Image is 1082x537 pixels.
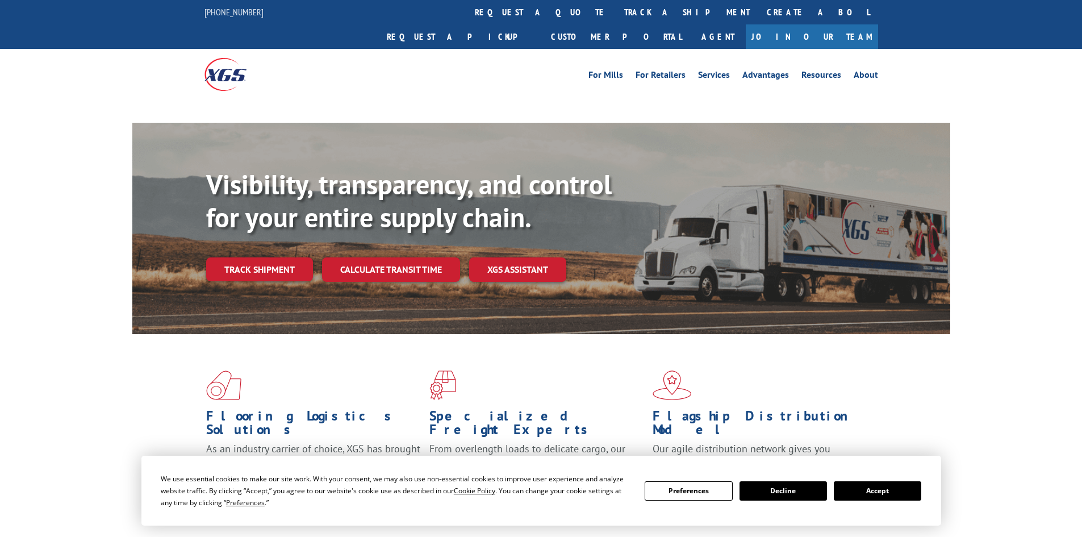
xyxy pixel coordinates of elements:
a: Advantages [742,70,789,83]
a: About [854,70,878,83]
h1: Flooring Logistics Solutions [206,409,421,442]
span: Cookie Policy [454,486,495,496]
span: Preferences [226,498,265,507]
b: Visibility, transparency, and control for your entire supply chain. [206,166,612,235]
a: Join Our Team [746,24,878,49]
a: Resources [801,70,841,83]
a: Request a pickup [378,24,542,49]
img: xgs-icon-focused-on-flooring-red [429,371,456,400]
button: Accept [834,481,921,501]
h1: Specialized Freight Experts [429,409,644,442]
a: [PHONE_NUMBER] [204,6,264,18]
a: For Retailers [636,70,686,83]
a: For Mills [588,70,623,83]
a: Services [698,70,730,83]
button: Decline [740,481,827,501]
img: xgs-icon-flagship-distribution-model-red [653,371,692,400]
a: Calculate transit time [322,257,460,282]
span: As an industry carrier of choice, XGS has brought innovation and dedication to flooring logistics... [206,442,420,482]
div: We use essential cookies to make our site work. With your consent, we may also use non-essential ... [161,473,631,509]
h1: Flagship Distribution Model [653,409,867,442]
span: Our agile distribution network gives you nationwide inventory management on demand. [653,442,862,469]
a: Agent [690,24,746,49]
button: Preferences [645,481,732,501]
a: Customer Portal [542,24,690,49]
a: XGS ASSISTANT [469,257,566,282]
div: Cookie Consent Prompt [141,456,941,526]
img: xgs-icon-total-supply-chain-intelligence-red [206,371,241,400]
p: From overlength loads to delicate cargo, our experienced staff knows the best way to move your fr... [429,442,644,493]
a: Track shipment [206,257,313,281]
